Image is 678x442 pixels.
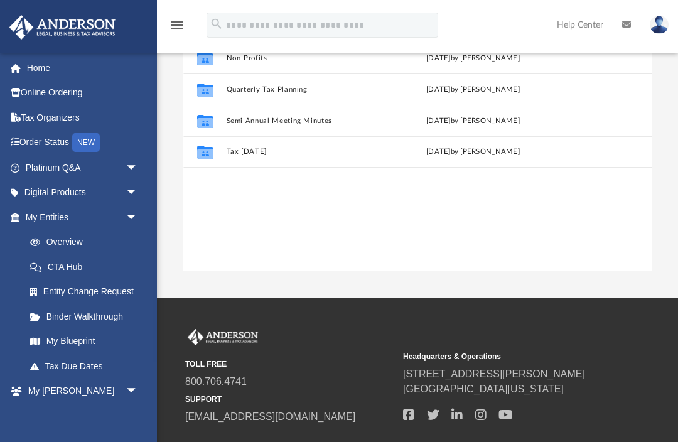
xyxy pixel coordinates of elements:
[126,155,151,181] span: arrow_drop_down
[9,379,151,419] a: My [PERSON_NAME] Teamarrow_drop_down
[403,351,612,362] small: Headquarters & Operations
[126,379,151,404] span: arrow_drop_down
[9,130,157,156] a: Order StatusNEW
[18,353,157,379] a: Tax Due Dates
[226,85,387,94] button: Quarterly Tax Planning
[18,329,151,354] a: My Blueprint
[392,115,553,126] div: [DATE] by [PERSON_NAME]
[210,17,223,31] i: search
[169,18,185,33] i: menu
[18,254,157,279] a: CTA Hub
[72,133,100,152] div: NEW
[226,54,387,62] button: Non-Profits
[392,146,553,158] div: [DATE] by [PERSON_NAME]
[185,411,355,422] a: [EMAIL_ADDRESS][DOMAIN_NAME]
[9,205,157,230] a: My Entitiesarrow_drop_down
[126,180,151,206] span: arrow_drop_down
[18,230,157,255] a: Overview
[403,369,585,379] a: [STREET_ADDRESS][PERSON_NAME]
[185,329,261,345] img: Anderson Advisors Platinum Portal
[185,358,394,370] small: TOLL FREE
[185,394,394,405] small: SUPPORT
[9,155,157,180] a: Platinum Q&Aarrow_drop_down
[226,148,387,156] button: Tax [DATE]
[9,55,157,80] a: Home
[169,24,185,33] a: menu
[185,376,247,387] a: 800.706.4741
[403,384,564,394] a: [GEOGRAPHIC_DATA][US_STATE]
[9,105,157,130] a: Tax Organizers
[392,52,553,63] div: [DATE] by [PERSON_NAME]
[226,117,387,125] button: Semi Annual Meeting Minutes
[18,304,157,329] a: Binder Walkthrough
[183,11,652,271] div: grid
[650,16,669,34] img: User Pic
[9,80,157,105] a: Online Ordering
[126,205,151,230] span: arrow_drop_down
[6,15,119,40] img: Anderson Advisors Platinum Portal
[18,279,157,305] a: Entity Change Request
[9,180,157,205] a: Digital Productsarrow_drop_down
[392,84,553,95] div: [DATE] by [PERSON_NAME]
